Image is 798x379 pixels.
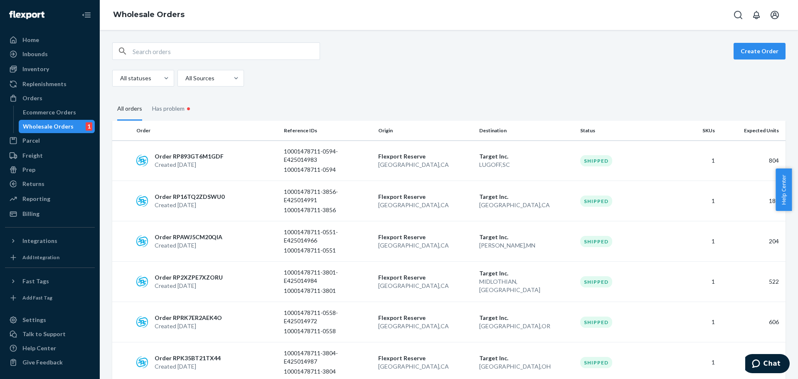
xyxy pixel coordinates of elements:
p: LUGOFF , SC [479,161,574,169]
p: 10001478711-0558 [284,327,350,335]
div: Give Feedback [22,358,63,367]
img: sps-commerce logo [136,155,148,166]
div: Parcel [22,136,40,145]
p: 10001478711-3801 [284,287,350,295]
a: Replenishments [5,77,95,91]
td: 1 [671,221,718,262]
th: Expected Units [718,121,786,141]
p: Created [DATE] [155,362,221,371]
p: Flexport Reserve [378,193,473,201]
p: 10001478711-3801-E425014984 [284,268,350,285]
p: [GEOGRAPHIC_DATA] , OH [479,362,574,371]
img: sps-commerce logo [136,276,148,287]
div: Inbounds [22,50,48,58]
td: 186 [718,181,786,221]
p: [GEOGRAPHIC_DATA] , CA [479,201,574,209]
button: Open Search Box [730,7,746,23]
p: 10001478711-0551 [284,246,350,255]
p: Flexport Reserve [378,354,473,362]
div: Add Integration [22,254,59,261]
td: 204 [718,221,786,262]
img: sps-commerce logo [136,235,148,247]
p: Order RPRK7ER2AEK4O [155,314,222,322]
th: Origin [375,121,476,141]
p: Flexport Reserve [378,273,473,282]
a: Ecommerce Orders [19,106,95,119]
button: Integrations [5,234,95,248]
p: [GEOGRAPHIC_DATA] , CA [378,241,473,250]
p: 10001478711-3856-E425014991 [284,188,350,204]
p: MIDLOTHIAN , [GEOGRAPHIC_DATA] [479,277,574,294]
a: Add Fast Tag [5,291,95,305]
p: [GEOGRAPHIC_DATA] , CA [378,161,473,169]
p: 10001478711-0594 [284,166,350,174]
p: Order RP893GT6M1GDF [155,152,224,161]
p: Created [DATE] [155,241,222,250]
div: 1 [86,122,92,131]
div: Settings [22,316,46,324]
p: [GEOGRAPHIC_DATA] , CA [378,322,473,330]
button: Help Center [776,168,792,211]
div: Shipped [580,276,612,287]
button: Open account menu [766,7,783,23]
iframe: Opens a widget where you can chat to one of our agents [745,354,790,375]
button: Open notifications [748,7,765,23]
p: Flexport Reserve [378,233,473,241]
p: 10001478711-0551-E425014966 [284,228,350,245]
p: Created [DATE] [155,161,224,169]
p: Created [DATE] [155,201,224,209]
th: Status [577,121,671,141]
div: Returns [22,180,44,188]
button: Fast Tags [5,275,95,288]
div: Home [22,36,39,44]
input: Search orders [133,43,320,59]
div: Shipped [580,155,612,166]
p: Target Inc. [479,152,574,161]
p: Order RPAWJ5CM20QIA [155,233,222,241]
div: Orders [22,94,42,102]
p: Target Inc. [479,269,574,277]
div: Help Center [22,344,56,352]
div: Shipped [580,357,612,368]
td: 1 [671,141,718,181]
div: Has problem [152,97,192,121]
div: Add Fast Tag [22,294,52,301]
p: [PERSON_NAME] , MN [479,241,574,250]
td: 1 [671,262,718,302]
a: Billing [5,207,95,220]
p: Flexport Reserve [378,314,473,322]
a: Orders [5,92,95,105]
p: Flexport Reserve [378,152,473,161]
th: Order [133,121,281,141]
td: 1 [671,181,718,221]
div: Talk to Support [22,330,66,338]
p: Target Inc. [479,314,574,322]
a: Add Integration [5,251,95,264]
div: All orders [117,98,142,121]
td: 1 [671,302,718,342]
img: sps-commerce logo [136,357,148,368]
p: 10001478711-3804 [284,367,350,376]
p: [GEOGRAPHIC_DATA] , OR [479,322,574,330]
a: Parcel [5,134,95,147]
a: Returns [5,177,95,191]
th: Destination [476,121,577,141]
div: Integrations [22,237,57,245]
a: Freight [5,149,95,162]
p: 10001478711-3856 [284,206,350,214]
div: Ecommerce Orders [23,108,76,116]
input: All statuses [119,74,120,82]
p: 10001478711-0558-E425014972 [284,309,350,325]
a: Inventory [5,62,95,76]
img: Flexport logo [9,11,44,19]
td: 522 [718,262,786,302]
p: [GEOGRAPHIC_DATA] , CA [378,282,473,290]
a: Prep [5,163,95,176]
div: • [185,103,192,114]
a: Inbounds [5,47,95,61]
img: sps-commerce logo [136,195,148,207]
a: Home [5,33,95,47]
p: Order RP16TQ2ZDSWU0 [155,193,224,201]
div: Billing [22,210,39,218]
